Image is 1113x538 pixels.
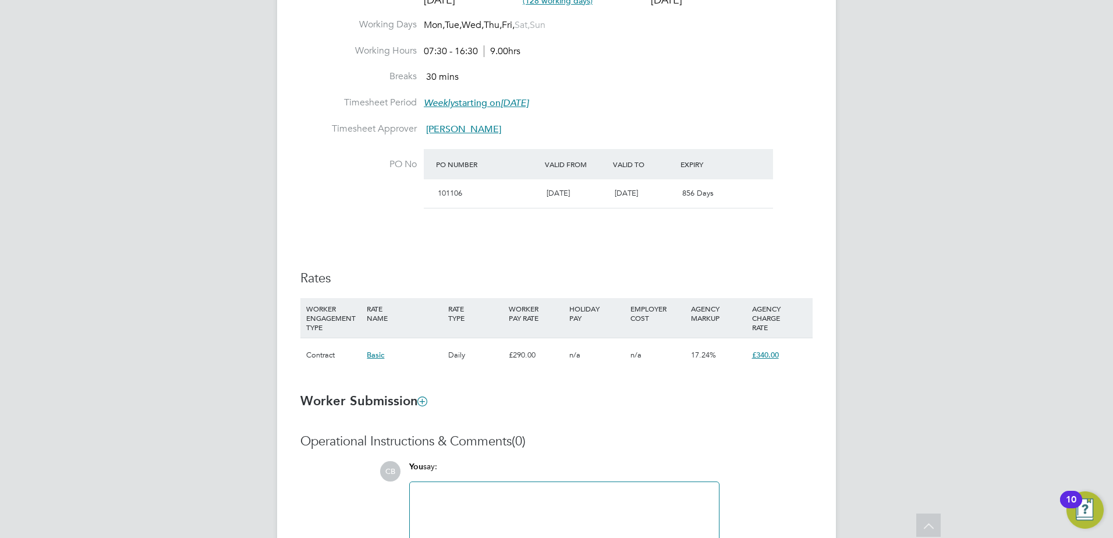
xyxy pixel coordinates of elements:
[445,338,506,372] div: Daily
[547,188,570,198] span: [DATE]
[530,19,545,31] span: Sun
[501,97,529,109] em: [DATE]
[409,461,719,482] div: say:
[502,19,515,31] span: Fri,
[426,72,459,83] span: 30 mins
[506,338,566,372] div: £290.00
[409,462,423,472] span: You
[300,70,417,83] label: Breaks
[300,393,427,409] b: Worker Submission
[512,433,526,449] span: (0)
[678,154,746,175] div: Expiry
[426,123,501,135] span: [PERSON_NAME]
[682,188,714,198] span: 856 Days
[300,270,813,287] h3: Rates
[364,298,445,328] div: RATE NAME
[688,298,749,328] div: AGENCY MARKUP
[569,350,580,360] span: n/a
[542,154,610,175] div: Valid From
[484,45,520,57] span: 9.00hrs
[424,97,529,109] span: starting on
[628,298,688,328] div: EMPLOYER COST
[300,45,417,57] label: Working Hours
[1066,491,1104,529] button: Open Resource Center, 10 new notifications
[300,97,417,109] label: Timesheet Period
[300,123,417,135] label: Timesheet Approver
[462,19,484,31] span: Wed,
[433,154,542,175] div: PO Number
[380,461,400,482] span: CB
[506,298,566,328] div: WORKER PAY RATE
[484,19,502,31] span: Thu,
[424,45,520,58] div: 07:30 - 16:30
[424,97,455,109] em: Weekly
[367,350,384,360] span: Basic
[566,298,627,328] div: HOLIDAY PAY
[424,19,445,31] span: Mon,
[752,350,779,360] span: £340.00
[691,350,716,360] span: 17.24%
[303,298,364,338] div: WORKER ENGAGEMENT TYPE
[445,298,506,328] div: RATE TYPE
[610,154,678,175] div: Valid To
[300,433,813,450] h3: Operational Instructions & Comments
[630,350,641,360] span: n/a
[615,188,638,198] span: [DATE]
[749,298,810,338] div: AGENCY CHARGE RATE
[445,19,462,31] span: Tue,
[300,158,417,171] label: PO No
[515,19,530,31] span: Sat,
[300,19,417,31] label: Working Days
[1066,500,1076,515] div: 10
[303,338,364,372] div: Contract
[438,188,462,198] span: 101106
